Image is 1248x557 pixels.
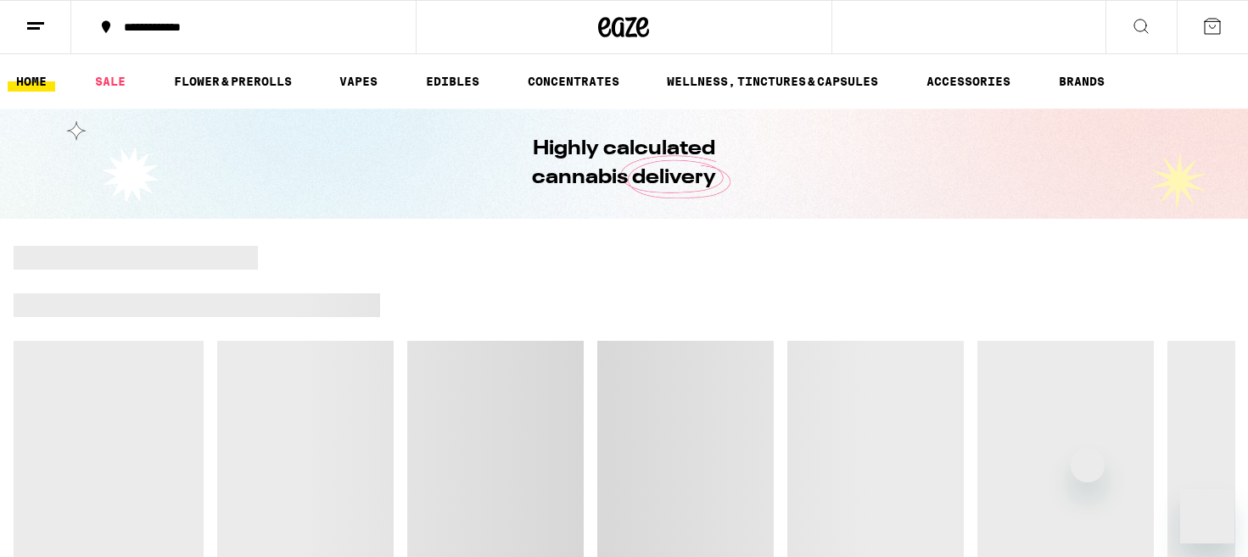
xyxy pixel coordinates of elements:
[331,71,386,92] a: VAPES
[658,71,887,92] a: WELLNESS, TINCTURES & CAPSULES
[484,135,764,192] h1: Highly calculated cannabis delivery
[1050,71,1113,92] a: BRANDS
[1071,448,1105,482] iframe: Close message
[918,71,1019,92] a: ACCESSORIES
[165,71,300,92] a: FLOWER & PREROLLS
[1180,489,1234,543] iframe: Button to launch messaging window
[417,71,488,92] a: EDIBLES
[519,71,628,92] a: CONCENTRATES
[8,71,55,92] a: HOME
[87,71,134,92] a: SALE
